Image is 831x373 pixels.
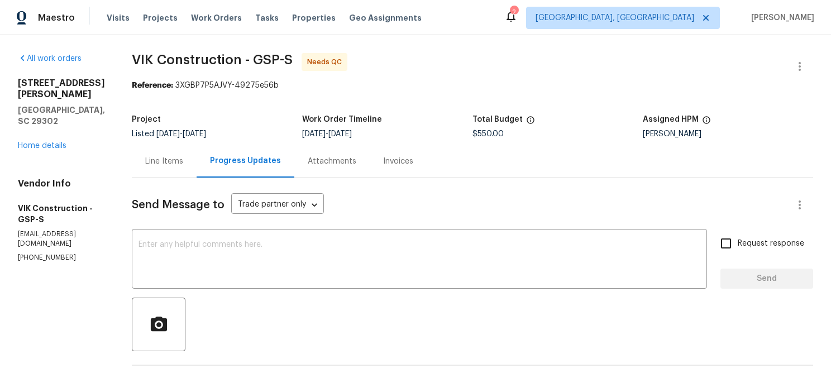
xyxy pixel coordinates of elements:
[156,130,206,138] span: -
[38,12,75,23] span: Maestro
[472,116,523,123] h5: Total Budget
[143,12,178,23] span: Projects
[18,142,66,150] a: Home details
[643,130,813,138] div: [PERSON_NAME]
[255,14,279,22] span: Tasks
[383,156,413,167] div: Invoices
[132,82,173,89] b: Reference:
[18,253,105,262] p: [PHONE_NUMBER]
[526,116,535,130] span: The total cost of line items that have been proposed by Opendoor. This sum includes line items th...
[145,156,183,167] div: Line Items
[132,80,813,91] div: 3XGBP7P5AJVY-49275e56b
[738,238,804,250] span: Request response
[747,12,814,23] span: [PERSON_NAME]
[132,130,206,138] span: Listed
[302,130,326,138] span: [DATE]
[349,12,422,23] span: Geo Assignments
[292,12,336,23] span: Properties
[536,12,694,23] span: [GEOGRAPHIC_DATA], [GEOGRAPHIC_DATA]
[231,196,324,214] div: Trade partner only
[132,53,293,66] span: VIK Construction - GSP-S
[328,130,352,138] span: [DATE]
[191,12,242,23] span: Work Orders
[302,116,382,123] h5: Work Order Timeline
[183,130,206,138] span: [DATE]
[18,229,105,248] p: [EMAIL_ADDRESS][DOMAIN_NAME]
[132,116,161,123] h5: Project
[107,12,130,23] span: Visits
[210,155,281,166] div: Progress Updates
[156,130,180,138] span: [DATE]
[302,130,352,138] span: -
[18,104,105,127] h5: [GEOGRAPHIC_DATA], SC 29302
[18,78,105,100] h2: [STREET_ADDRESS][PERSON_NAME]
[18,203,105,225] h5: VIK Construction - GSP-S
[18,55,82,63] a: All work orders
[643,116,699,123] h5: Assigned HPM
[132,199,225,211] span: Send Message to
[18,178,105,189] h4: Vendor Info
[702,116,711,130] span: The hpm assigned to this work order.
[308,156,356,167] div: Attachments
[472,130,504,138] span: $550.00
[510,7,518,18] div: 2
[307,56,346,68] span: Needs QC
